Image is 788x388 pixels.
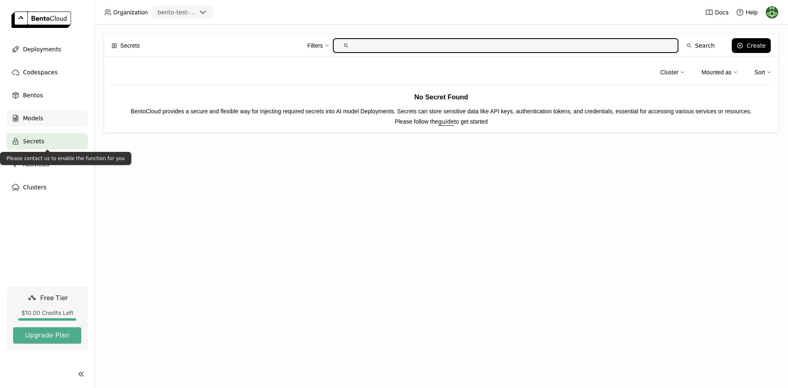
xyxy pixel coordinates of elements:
span: Free Tier [40,294,68,302]
span: Secrets [23,136,44,146]
span: Models [23,113,43,123]
div: Mounted as [701,68,731,77]
h3: No Secret Found [111,92,772,103]
a: guide [438,118,454,125]
span: Deployments [23,44,61,54]
button: Upgrade Plan [13,327,81,344]
span: Help [746,9,758,16]
div: Cluster [660,68,678,77]
div: Mounted as [701,64,738,81]
div: Create [747,42,766,49]
div: Filters [307,41,323,50]
a: Clusters [7,179,88,195]
span: Codespaces [23,67,57,77]
div: Filters [307,37,330,54]
div: Help [736,8,758,16]
span: Bentos [23,90,43,100]
span: Organization [113,9,148,16]
a: Bentos [7,87,88,103]
div: $10.00 Credits Left [13,309,81,317]
a: Deployments [7,41,88,57]
img: logo [11,11,71,28]
p: Please follow the to get started [111,117,772,126]
button: Search [682,38,719,53]
div: Sort [754,68,765,77]
a: Free Tier$10.00 Credits LeftUpgrade Plan [7,286,88,350]
div: Sort [754,64,772,81]
span: Clusters [23,182,46,192]
a: Codespaces [7,64,88,80]
p: BentoCloud provides a secure and flexible way for injecting required secrets into AI model Deploy... [111,107,772,116]
button: Create [732,38,771,53]
div: Cluster [660,64,685,81]
a: Models [7,110,88,126]
a: Secrets [7,133,88,149]
span: Secrets [120,41,140,50]
div: bento-test-for-[PERSON_NAME] [158,8,196,16]
span: Docs [715,9,728,16]
input: Selected bento-test-for-jay. [197,9,198,17]
img: Jay [766,6,778,18]
a: Docs [705,8,728,16]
